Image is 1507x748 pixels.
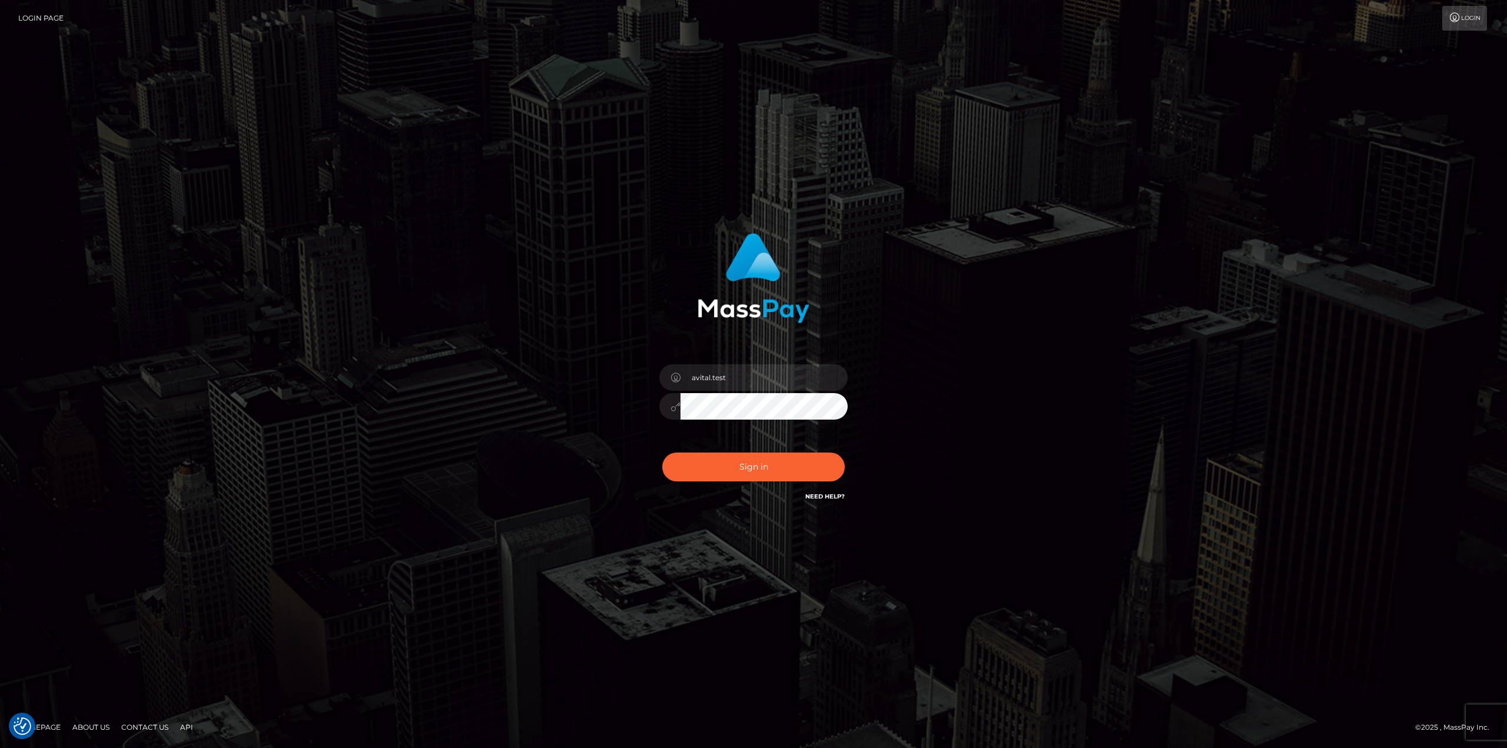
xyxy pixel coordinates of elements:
button: Sign in [662,453,845,481]
div: © 2025 , MassPay Inc. [1415,721,1498,734]
a: About Us [68,718,114,736]
a: Homepage [13,718,65,736]
img: Revisit consent button [14,717,31,735]
a: Login [1442,6,1487,31]
a: API [175,718,198,736]
input: Username... [681,364,848,391]
a: Login Page [18,6,64,31]
button: Consent Preferences [14,717,31,735]
img: MassPay Login [698,233,809,323]
a: Contact Us [117,718,173,736]
a: Need Help? [805,493,845,500]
